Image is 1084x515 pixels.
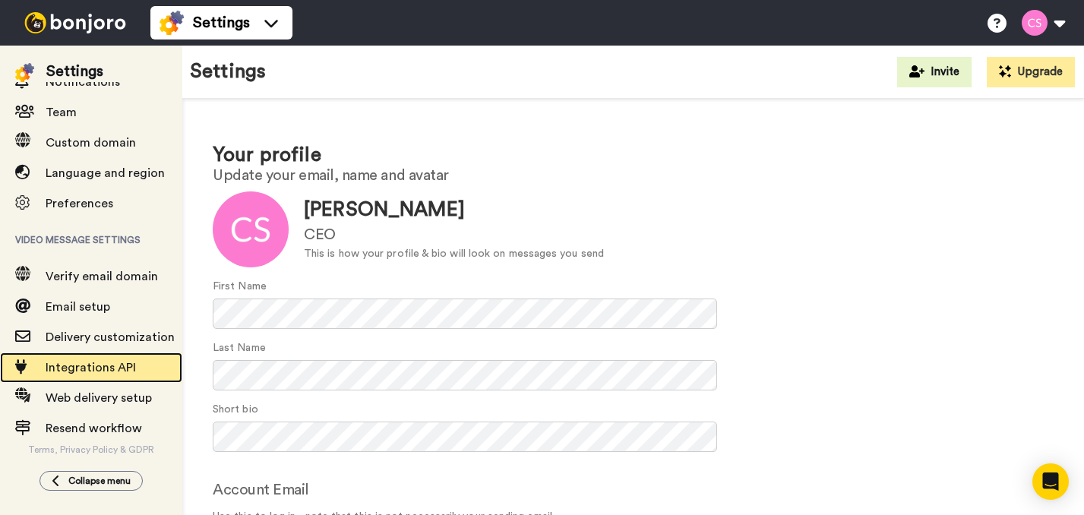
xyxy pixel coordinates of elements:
[46,137,136,149] span: Custom domain
[190,61,266,83] h1: Settings
[213,340,266,356] label: Last Name
[213,279,267,295] label: First Name
[213,479,309,501] label: Account Email
[46,301,110,313] span: Email setup
[46,167,165,179] span: Language and region
[987,57,1075,87] button: Upgrade
[304,224,604,246] div: CEO
[304,246,604,262] div: This is how your profile & bio will look on messages you send
[213,144,1054,166] h1: Your profile
[897,57,972,87] button: Invite
[68,475,131,487] span: Collapse menu
[213,167,1054,184] h2: Update your email, name and avatar
[213,402,258,418] label: Short bio
[46,76,120,88] span: Notifications
[46,106,77,118] span: Team
[46,61,103,82] div: Settings
[46,331,175,343] span: Delivery customization
[1032,463,1069,500] div: Open Intercom Messenger
[40,471,143,491] button: Collapse menu
[160,11,184,35] img: settings-colored.svg
[46,270,158,283] span: Verify email domain
[304,196,604,224] div: [PERSON_NAME]
[193,12,250,33] span: Settings
[46,362,136,374] span: Integrations API
[46,422,142,434] span: Resend workflow
[46,197,113,210] span: Preferences
[18,12,132,33] img: bj-logo-header-white.svg
[46,392,152,404] span: Web delivery setup
[15,63,34,82] img: settings-colored.svg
